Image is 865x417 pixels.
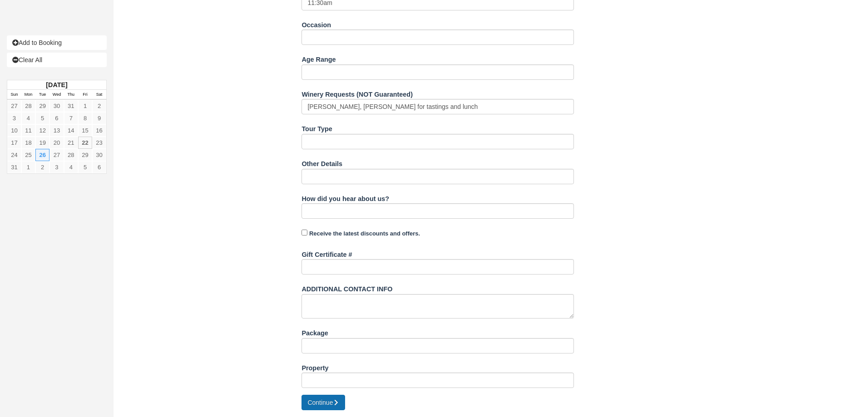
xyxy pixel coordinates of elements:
a: 30 [49,100,64,112]
a: 1 [21,161,35,173]
label: Property [302,360,328,373]
a: 4 [64,161,78,173]
a: 6 [92,161,106,173]
th: Tue [35,90,49,100]
a: 28 [64,149,78,161]
a: 2 [35,161,49,173]
label: Tour Type [302,121,332,134]
a: 4 [21,112,35,124]
a: 13 [49,124,64,137]
th: Sun [7,90,21,100]
th: Thu [64,90,78,100]
a: 27 [7,100,21,112]
a: 8 [78,112,92,124]
label: ADDITIONAL CONTACT INFO [302,281,392,294]
a: 22 [78,137,92,149]
a: Clear All [7,53,107,67]
input: Receive the latest discounts and offers. [302,230,307,235]
a: 26 [35,149,49,161]
label: Occasion [302,17,331,30]
a: 18 [21,137,35,149]
th: Sat [92,90,106,100]
a: 9 [92,112,106,124]
a: 11 [21,124,35,137]
a: 3 [7,112,21,124]
a: 6 [49,112,64,124]
a: 3 [49,161,64,173]
a: 14 [64,124,78,137]
th: Fri [78,90,92,100]
strong: Receive the latest discounts and offers. [309,230,420,237]
a: 31 [64,100,78,112]
th: Wed [49,90,64,100]
label: Other Details [302,156,342,169]
a: 29 [78,149,92,161]
label: Age Range [302,52,336,64]
a: 1 [78,100,92,112]
a: 30 [92,149,106,161]
a: 29 [35,100,49,112]
a: 23 [92,137,106,149]
a: 7 [64,112,78,124]
label: Package [302,325,328,338]
a: 5 [78,161,92,173]
a: 15 [78,124,92,137]
strong: [DATE] [46,81,67,88]
a: 17 [7,137,21,149]
a: 19 [35,137,49,149]
label: How did you hear about us? [302,191,389,204]
a: 10 [7,124,21,137]
a: 16 [92,124,106,137]
label: Gift Certificate # [302,247,352,260]
a: 27 [49,149,64,161]
th: Mon [21,90,35,100]
a: 24 [7,149,21,161]
a: 21 [64,137,78,149]
a: 25 [21,149,35,161]
a: 20 [49,137,64,149]
a: 5 [35,112,49,124]
a: 12 [35,124,49,137]
a: 31 [7,161,21,173]
a: 28 [21,100,35,112]
a: Add to Booking [7,35,107,50]
button: Continue [302,395,345,410]
a: 2 [92,100,106,112]
label: Winery Requests (NOT Guaranteed) [302,87,413,99]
